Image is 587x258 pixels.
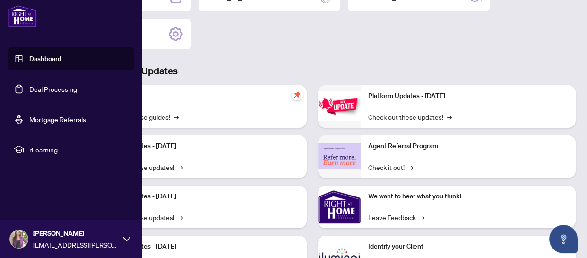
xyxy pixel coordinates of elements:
[33,240,118,250] span: [EMAIL_ADDRESS][PERSON_NAME][DOMAIN_NAME]
[99,91,299,101] p: Self-Help
[174,112,179,122] span: →
[8,5,37,27] img: logo
[29,85,77,93] a: Deal Processing
[368,191,568,202] p: We want to hear what you think!
[420,212,424,222] span: →
[292,89,303,100] span: pushpin
[178,212,183,222] span: →
[549,225,578,253] button: Open asap
[368,112,452,122] a: Check out these updates!→
[99,141,299,151] p: Platform Updates - [DATE]
[368,141,568,151] p: Agent Referral Program
[368,212,424,222] a: Leave Feedback→
[178,162,183,172] span: →
[33,228,118,239] span: [PERSON_NAME]
[318,186,361,228] img: We want to hear what you think!
[29,115,86,124] a: Mortgage Referrals
[49,64,576,78] h3: Brokerage & Industry Updates
[29,54,61,63] a: Dashboard
[368,162,413,172] a: Check it out!→
[99,191,299,202] p: Platform Updates - [DATE]
[29,144,128,155] span: rLearning
[99,241,299,252] p: Platform Updates - [DATE]
[10,230,28,248] img: Profile Icon
[318,91,361,121] img: Platform Updates - June 23, 2025
[368,241,568,252] p: Identify your Client
[408,162,413,172] span: →
[368,91,568,101] p: Platform Updates - [DATE]
[447,112,452,122] span: →
[318,143,361,169] img: Agent Referral Program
